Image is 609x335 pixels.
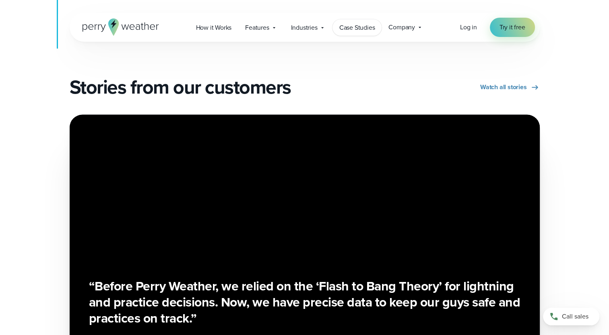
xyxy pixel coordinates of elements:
[480,82,540,92] a: Watch all stories
[189,19,239,36] a: How it Works
[562,312,588,321] span: Call sales
[500,22,525,32] span: Try it free
[332,19,382,36] a: Case Studies
[339,23,375,33] span: Case Studies
[480,82,527,92] span: Watch all stories
[543,308,599,325] a: Call sales
[388,22,415,32] span: Company
[245,23,269,33] span: Features
[89,278,520,326] h3: “Before Perry Weather, we relied on the ‘Flash to Bang Theory’ for lightning and practice decisio...
[291,23,318,33] span: Industries
[460,22,477,32] a: Log in
[490,18,535,37] a: Try it free
[196,23,232,33] span: How it Works
[70,76,300,98] h2: Stories from our customers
